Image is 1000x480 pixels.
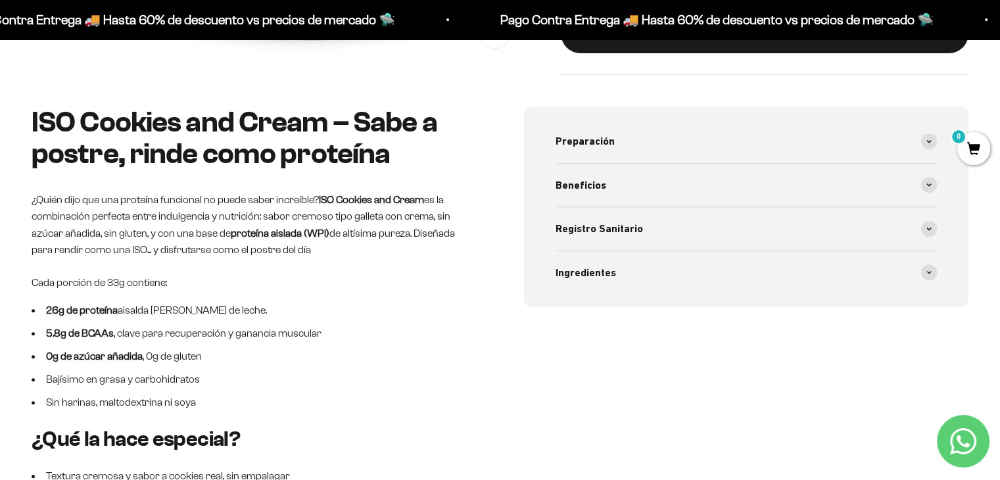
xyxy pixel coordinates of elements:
p: ¿Quién dijo que una proteína funcional no puede saber increíble? es la combinación perfecta entre... [32,191,477,258]
summary: Registro Sanitario [556,207,938,251]
summary: Beneficios [556,164,938,207]
button: Enviar [214,197,272,220]
div: Una promoción especial [16,115,272,138]
strong: 0g de azúcar añadida [46,350,143,362]
div: Un mejor precio [16,168,272,191]
span: Ingredientes [556,264,616,281]
li: , 0g de gluten [32,348,477,365]
strong: proteína aislada (WPI) [231,228,329,239]
summary: Preparación [556,120,938,163]
span: Enviar [216,197,271,220]
li: Bajísimo en grasa y carbohidratos [32,371,477,388]
span: Beneficios [556,177,606,194]
p: Cada porción de 33g contiene: [32,274,477,291]
strong: ¿Qué la hace especial? [32,427,240,450]
div: Un video del producto [16,141,272,164]
li: Sin harinas, maltodextrina ni soya [32,394,477,411]
div: Más información sobre los ingredientes [16,62,272,85]
strong: 26g de proteína [46,304,118,316]
mark: 0 [951,129,966,145]
a: 0 [957,143,990,157]
strong: 5.8g de BCAAs [46,327,114,339]
p: ¿Qué te haría sentir más seguro de comprar este producto? [16,21,272,51]
span: Preparación [556,133,615,150]
summary: Ingredientes [556,251,938,295]
strong: ISO Cookies and Cream [319,194,424,205]
div: Reseñas de otros clientes [16,89,272,112]
li: , clave para recuperación y ganancia muscular [32,325,477,342]
h2: ISO Cookies and Cream – Sabe a postre, rinde como proteína [32,107,477,170]
span: Registro Sanitario [556,220,643,237]
li: aisalda [PERSON_NAME] de leche. [32,302,477,319]
p: Pago Contra Entrega 🚚 Hasta 60% de descuento vs precios de mercado 🛸 [336,9,769,30]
